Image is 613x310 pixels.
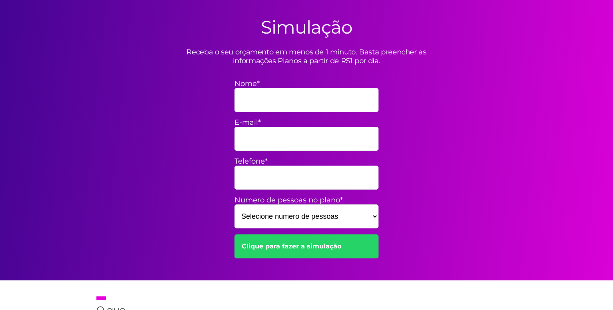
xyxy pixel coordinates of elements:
[166,48,447,65] p: Receba o seu orçamento em menos de 1 minuto. Basta preencher as informações Planos a partir de R$...
[261,16,353,38] h2: Simulação
[234,157,379,166] label: Telefone*
[234,79,379,88] label: Nome*
[234,118,379,127] label: E-mail*
[234,234,379,258] a: Clique para fazer a simulação
[234,196,379,204] label: Numero de pessoas no plano*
